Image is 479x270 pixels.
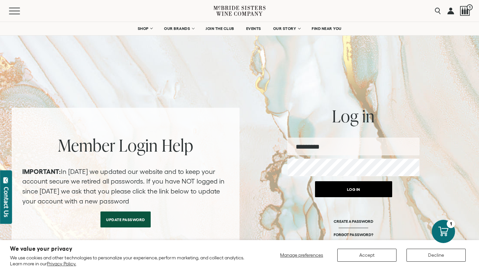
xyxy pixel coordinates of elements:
button: Mobile Menu Trigger [9,8,33,14]
h2: Log in [287,108,419,124]
a: FORGOT PASSWORD? [334,232,373,237]
a: Update Password [100,211,151,227]
p: We use cookies and other technologies to personalize your experience, perform marketing, and coll... [10,255,253,267]
span: SHOP [137,26,149,31]
a: OUR BRANDS [160,22,198,35]
div: 1 [447,220,455,228]
a: Privacy Policy. [47,261,76,266]
button: Decline [406,249,466,262]
button: Log in [315,181,392,197]
span: FIND NEAR YOU [312,26,342,31]
a: EVENTS [242,22,265,35]
a: SHOP [133,22,156,35]
a: JOIN THE CLUB [201,22,239,35]
strong: IMPORTANT: [22,168,61,175]
span: Manage preferences [280,252,323,258]
h2: Member Login Help [22,137,229,154]
span: OUR BRANDS [164,26,190,31]
a: CREATE A PASSWORD [334,219,373,232]
p: In [DATE] we updated our website and to keep your account secure we retired all passwords. If you... [22,167,229,206]
div: Contact Us [3,187,10,217]
span: JOIN THE CLUB [206,26,234,31]
span: EVENTS [246,26,261,31]
button: Accept [337,249,397,262]
h2: We value your privacy [10,246,253,252]
span: OUR STORY [273,26,296,31]
a: FIND NEAR YOU [307,22,346,35]
span: 1 [467,4,473,10]
a: OUR STORY [269,22,304,35]
button: Manage preferences [276,249,327,262]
